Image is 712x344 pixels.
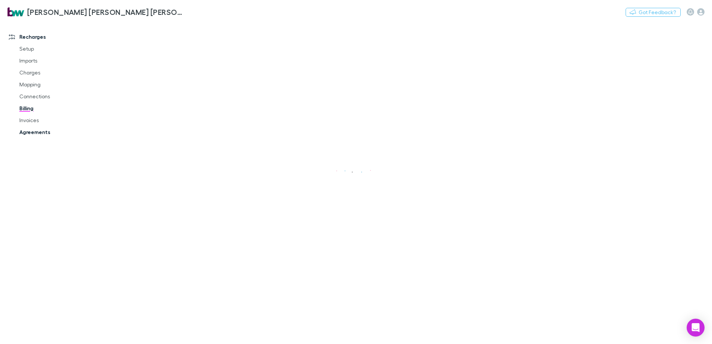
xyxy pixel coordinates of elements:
a: Agreements [12,126,101,138]
img: Brewster Walsh Waters Partners's Logo [7,7,24,16]
a: Imports [12,55,101,67]
a: Setup [12,43,101,55]
h3: [PERSON_NAME] [PERSON_NAME] [PERSON_NAME] Partners [27,7,185,16]
a: Invoices [12,114,101,126]
button: Got Feedback? [626,8,681,17]
div: Open Intercom Messenger [687,319,705,337]
a: [PERSON_NAME] [PERSON_NAME] [PERSON_NAME] Partners [3,3,189,21]
a: Connections [12,90,101,102]
a: Billing [12,102,101,114]
a: Recharges [1,31,101,43]
a: Mapping [12,79,101,90]
a: Charges [12,67,101,79]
